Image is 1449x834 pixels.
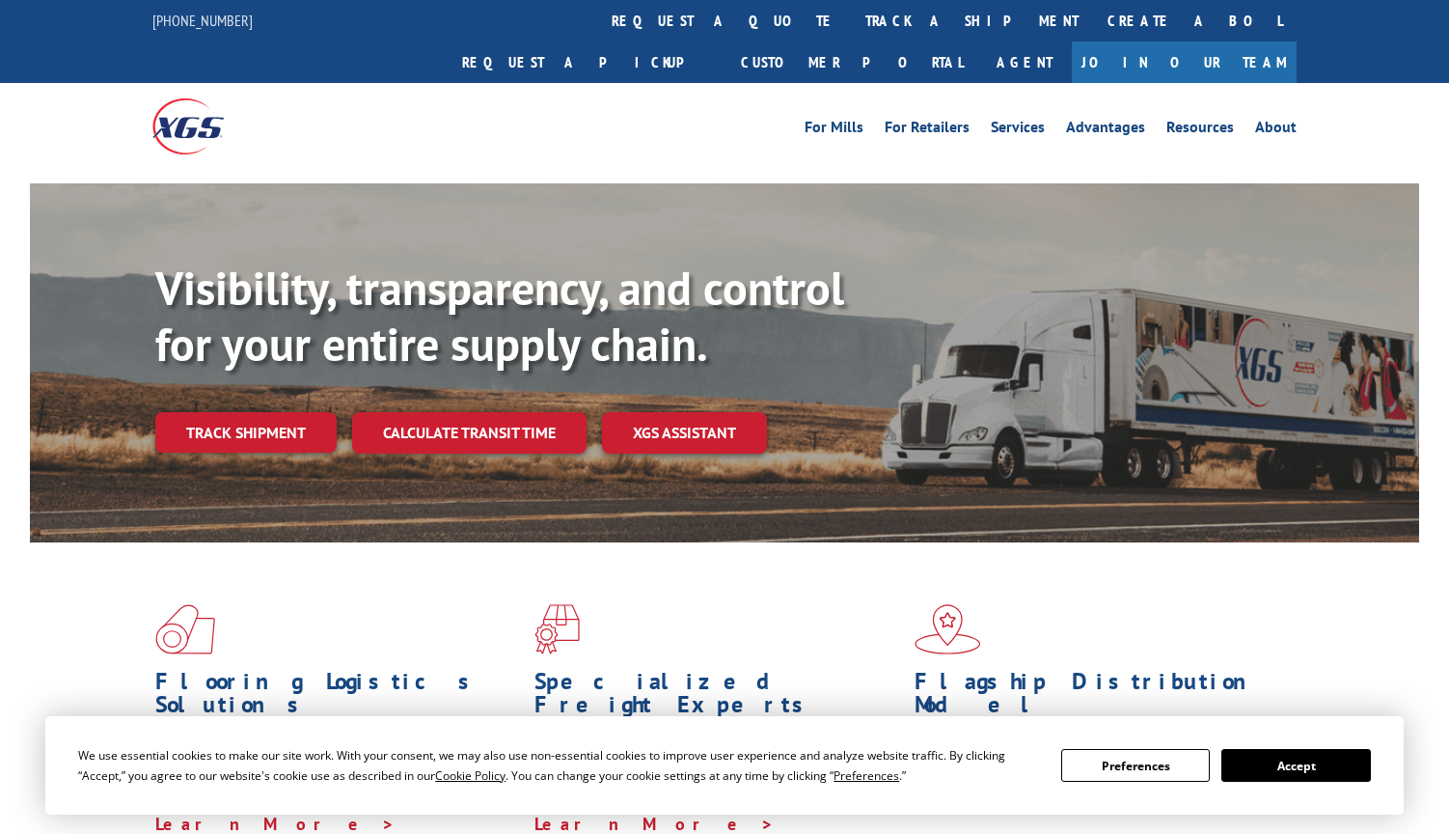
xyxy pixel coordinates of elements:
[352,412,587,454] a: Calculate transit time
[435,767,506,784] span: Cookie Policy
[152,11,253,30] a: [PHONE_NUMBER]
[155,258,844,374] b: Visibility, transparency, and control for your entire supply chain.
[534,604,580,654] img: xgs-icon-focused-on-flooring-red
[991,120,1045,141] a: Services
[1255,120,1297,141] a: About
[834,767,899,784] span: Preferences
[805,120,863,141] a: For Mills
[1221,749,1370,782] button: Accept
[1061,749,1210,782] button: Preferences
[155,412,337,453] a: Track shipment
[915,604,981,654] img: xgs-icon-flagship-distribution-model-red
[155,604,215,654] img: xgs-icon-total-supply-chain-intelligence-red
[885,120,970,141] a: For Retailers
[726,42,977,83] a: Customer Portal
[45,716,1404,815] div: Cookie Consent Prompt
[1066,120,1145,141] a: Advantages
[155,670,520,726] h1: Flooring Logistics Solutions
[1166,120,1234,141] a: Resources
[977,42,1072,83] a: Agent
[534,670,899,726] h1: Specialized Freight Experts
[1072,42,1297,83] a: Join Our Team
[78,745,1038,786] div: We use essential cookies to make our site work. With your consent, we may also use non-essential ...
[915,670,1279,726] h1: Flagship Distribution Model
[602,412,767,454] a: XGS ASSISTANT
[448,42,726,83] a: Request a pickup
